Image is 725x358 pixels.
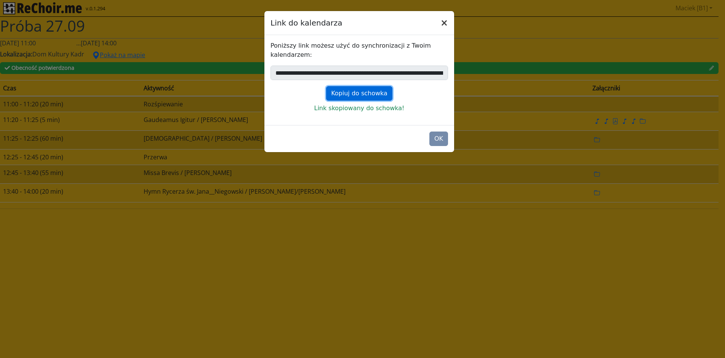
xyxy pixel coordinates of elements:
button: Kopiuj do schowka [326,86,392,101]
button: OK [429,132,448,146]
button: Close [434,12,454,34]
h5: Link do kalendarza [270,17,342,29]
p: Poniższy link możesz użyć do synchronizacji z Twoim kalendarzem: [270,41,448,59]
p: Link skopiowany do schowka! [270,104,448,113]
